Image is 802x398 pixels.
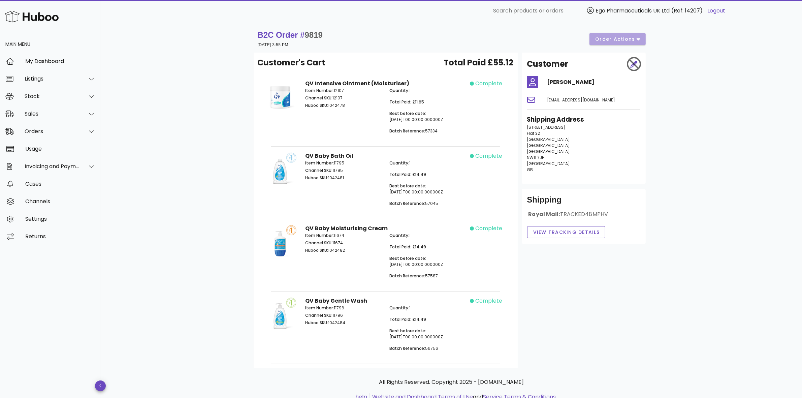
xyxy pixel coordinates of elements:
[389,233,409,238] span: Quantity:
[533,229,600,236] span: View Tracking details
[25,146,96,152] div: Usage
[305,160,334,166] span: Item Number:
[25,111,79,117] div: Sales
[527,130,540,136] span: Flat 32
[389,128,466,134] p: 57334
[258,42,288,47] small: [DATE] 3:55 PM
[25,58,96,64] div: My Dashboard
[527,143,570,148] span: [GEOGRAPHIC_DATA]
[475,224,502,233] span: complete
[389,111,466,123] p: [DATE]T00:00:00.000000Z
[707,7,725,15] a: Logout
[389,201,466,207] p: 57045
[305,305,382,311] p: 11796
[444,57,514,69] span: Total Paid £55.12
[527,211,640,223] div: Royal Mail:
[258,30,323,39] strong: B2C Order #
[263,297,297,331] img: Product Image
[305,240,382,246] p: 11674
[389,160,466,166] p: 1
[25,233,96,240] div: Returns
[263,152,297,186] img: Product Image
[305,102,328,108] span: Huboo SKU:
[389,328,466,340] p: [DATE]T00:00:00.000000Z
[305,247,328,253] span: Huboo SKU:
[25,75,79,82] div: Listings
[305,240,332,246] span: Channel SKU:
[305,224,388,232] strong: QV Baby Moisturising Cream
[389,255,466,268] p: [DATE]T00:00:00.000000Z
[596,7,670,14] span: Ego Pharmaceuticals UK Ltd
[547,97,615,103] span: [EMAIL_ADDRESS][DOMAIN_NAME]
[527,167,533,173] span: GB
[25,181,96,187] div: Cases
[263,80,297,114] img: Product Image
[5,9,59,24] img: Huboo Logo
[389,345,425,351] span: Batch Reference:
[305,297,367,305] strong: QV Baby Gentle Wash
[305,233,382,239] p: 11674
[389,183,426,189] span: Best before date:
[527,136,570,142] span: [GEOGRAPHIC_DATA]
[259,378,644,386] p: All Rights Reserved. Copyright 2025 - [DOMAIN_NAME]
[389,305,466,311] p: 1
[475,297,502,305] span: complete
[25,216,96,222] div: Settings
[258,57,325,69] span: Customer's Cart
[671,7,703,14] span: (Ref: 14207)
[389,88,466,94] p: 1
[305,95,332,101] span: Channel SKU:
[305,160,382,166] p: 11795
[305,167,332,173] span: Channel SKU:
[389,316,426,322] span: Total Paid: £14.49
[389,160,409,166] span: Quantity:
[389,111,426,116] span: Best before date:
[389,99,424,105] span: Total Paid: £11.65
[305,102,382,109] p: 1042478
[263,224,297,258] img: Product Image
[475,152,502,160] span: complete
[305,320,382,326] p: 1042484
[389,201,425,206] span: Batch Reference:
[305,175,328,181] span: Huboo SKU:
[527,115,640,124] h3: Shipping Address
[527,155,545,160] span: NW11 7JH
[389,233,466,239] p: 1
[389,172,426,177] span: Total Paid: £14.49
[305,175,382,181] p: 1042481
[305,312,332,318] span: Channel SKU:
[389,88,409,93] span: Quantity:
[305,30,323,39] span: 9819
[25,93,79,99] div: Stock
[475,80,502,88] span: complete
[305,167,382,174] p: 11795
[305,247,382,253] p: 1042482
[389,273,466,279] p: 57587
[389,328,426,334] span: Best before date:
[389,128,425,134] span: Batch Reference:
[305,312,382,318] p: 11796
[527,226,606,238] button: View Tracking details
[305,320,328,326] span: Huboo SKU:
[389,255,426,261] span: Best before date:
[305,80,409,87] strong: QV Intensive Ointment (Moisturiser)
[527,124,566,130] span: [STREET_ADDRESS]
[25,198,96,205] div: Channels
[305,88,382,94] p: 12107
[305,95,382,101] p: 12107
[560,210,608,218] span: TRACKED48MPHV
[25,128,79,134] div: Orders
[25,163,79,170] div: Invoicing and Payments
[389,244,426,250] span: Total Paid: £14.49
[305,305,334,311] span: Item Number:
[547,78,640,86] h4: [PERSON_NAME]
[389,305,409,311] span: Quantity:
[527,161,570,166] span: [GEOGRAPHIC_DATA]
[527,58,569,70] h2: Customer
[389,345,466,351] p: 56756
[527,194,640,211] div: Shipping
[527,149,570,154] span: [GEOGRAPHIC_DATA]
[305,233,334,238] span: Item Number:
[389,183,466,195] p: [DATE]T00:00:00.000000Z
[305,88,334,93] span: Item Number:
